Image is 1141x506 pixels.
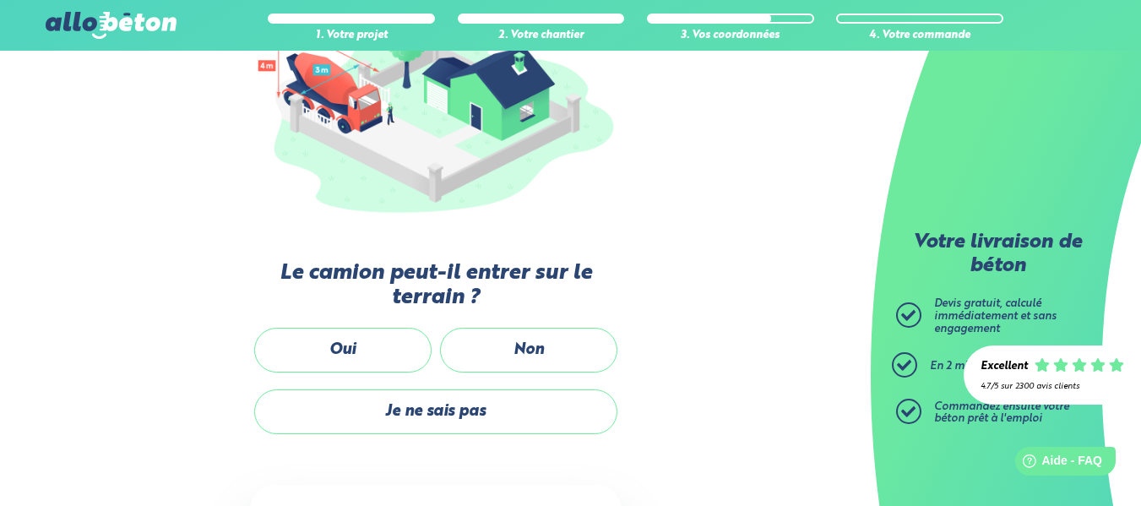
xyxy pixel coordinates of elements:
[836,30,1003,42] div: 4. Votre commande
[440,328,617,373] label: Non
[250,261,622,311] label: Le camion peut-il entrer sur le terrain ?
[458,30,625,42] div: 2. Votre chantier
[46,12,176,39] img: allobéton
[647,30,814,42] div: 3. Vos coordonnées
[991,440,1122,487] iframe: Help widget launcher
[254,328,432,373] label: Oui
[254,389,617,434] label: Je ne sais pas
[268,30,435,42] div: 1. Votre projet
